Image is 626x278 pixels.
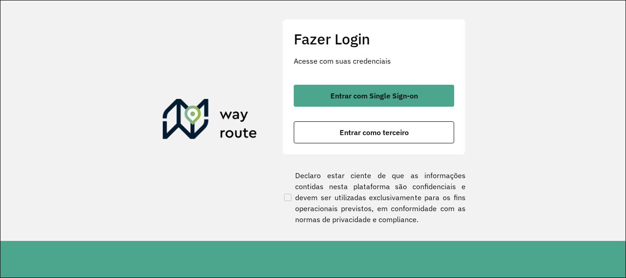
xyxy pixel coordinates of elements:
img: Roteirizador AmbevTech [163,99,257,143]
h2: Fazer Login [294,30,454,48]
button: button [294,85,454,107]
p: Acesse com suas credenciais [294,55,454,66]
button: button [294,121,454,143]
span: Entrar como terceiro [340,129,409,136]
span: Entrar com Single Sign-on [330,92,418,99]
label: Declaro estar ciente de que as informações contidas nesta plataforma são confidenciais e devem se... [282,170,466,225]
